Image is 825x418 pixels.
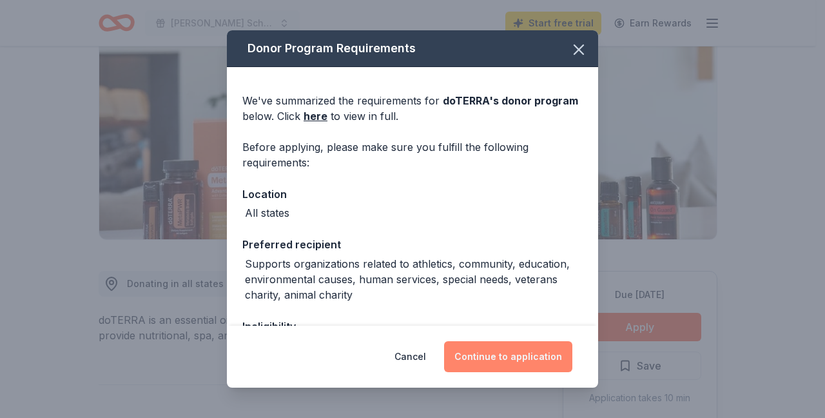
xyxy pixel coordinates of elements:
[227,30,598,67] div: Donor Program Requirements
[242,93,583,124] div: We've summarized the requirements for below. Click to view in full.
[444,341,572,372] button: Continue to application
[304,108,327,124] a: here
[242,186,583,203] div: Location
[245,205,289,221] div: All states
[242,318,583,335] div: Ineligibility
[242,236,583,253] div: Preferred recipient
[242,139,583,170] div: Before applying, please make sure you fulfill the following requirements:
[245,256,583,303] div: Supports organizations related to athletics, community, education, environmental causes, human se...
[443,94,578,107] span: doTERRA 's donor program
[394,341,426,372] button: Cancel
